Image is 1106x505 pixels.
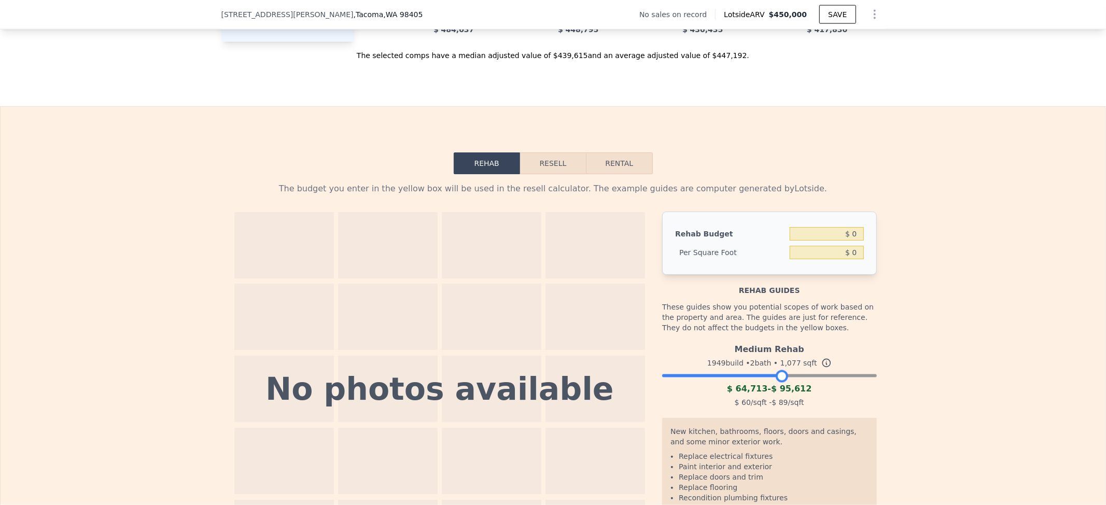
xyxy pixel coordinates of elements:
div: Rehab guides [662,275,876,296]
span: $ 430,435 [682,25,723,34]
span: [STREET_ADDRESS][PERSON_NAME] [221,9,354,20]
div: Medium Rehab [662,339,876,356]
span: $ 60 [735,398,751,406]
button: Resell [520,152,586,174]
span: $ 95,612 [771,384,811,394]
li: Replace electrical fixtures [679,451,868,461]
div: New kitchen, bathrooms, floors, doors and casings, and some minor exterior work. [670,426,868,451]
div: These guides show you potential scopes of work based on the property and area. The guides are jus... [662,296,876,339]
div: The budget you enter in the yellow box will be used in the resell calculator. The example guides ... [230,183,877,195]
span: , WA 98405 [383,10,423,19]
button: Rehab [454,152,520,174]
div: The selected comps have a median adjusted value of $439,615 and an average adjusted value of $447... [221,42,885,61]
button: Rental [586,152,652,174]
div: 1949 build • 2 bath • sqft [662,356,876,370]
span: $450,000 [769,10,807,19]
li: Paint interior and exterior [679,461,868,472]
div: - [662,383,876,395]
li: Recondition plumbing fixtures [679,493,868,503]
div: /sqft - /sqft [662,395,876,410]
span: $ 64,713 [727,384,767,394]
span: , Tacoma [354,9,423,20]
span: 1,077 [780,359,801,367]
li: Replace flooring [679,482,868,493]
span: Lotside ARV [724,9,768,20]
div: Rehab Budget [675,225,786,243]
li: Replace doors and trim [679,472,868,482]
div: Per Square Foot [675,243,786,262]
span: $ 417,830 [807,25,847,34]
span: $ 448,795 [558,25,598,34]
div: No photos available [265,374,614,405]
button: Show Options [864,4,885,25]
span: $ 89 [772,398,788,406]
span: $ 484,037 [433,25,474,34]
button: SAVE [819,5,856,24]
div: No sales on record [639,9,715,20]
